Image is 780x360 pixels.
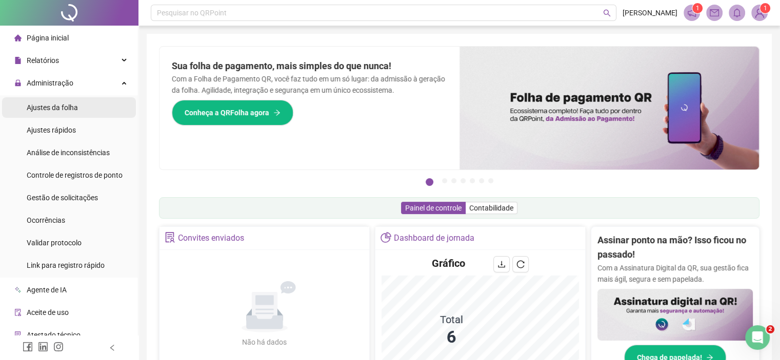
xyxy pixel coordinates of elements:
span: Gestão de solicitações [27,194,98,202]
button: 5 [470,178,475,183]
span: reload [516,260,525,268]
div: Não há dados [217,336,312,348]
button: 2 [442,178,447,183]
span: Agente de IA [27,286,67,294]
img: 74411 [752,5,767,20]
span: audit [14,309,22,316]
span: mail [710,8,719,17]
span: file [14,57,22,64]
span: 1 [764,5,767,12]
p: Com a Assinatura Digital da QR, sua gestão fica mais ágil, segura e sem papelada. [597,262,753,285]
img: banner%2F8d14a306-6205-4263-8e5b-06e9a85ad873.png [459,47,759,170]
button: 6 [479,178,484,183]
div: Convites enviados [178,229,244,247]
button: 1 [426,178,433,186]
button: 3 [451,178,456,183]
span: Administração [27,79,73,87]
span: linkedin [38,342,48,352]
span: lock [14,79,22,87]
span: Contabilidade [469,204,513,212]
span: Ajustes rápidos [27,126,76,134]
sup: Atualize o seu contato no menu Meus Dados [760,3,770,13]
button: 4 [461,178,466,183]
span: home [14,34,22,41]
span: instagram [53,342,64,352]
span: Relatórios [27,56,59,65]
span: search [603,9,611,17]
span: facebook [23,342,33,352]
span: notification [687,8,696,17]
p: Com a Folha de Pagamento QR, você faz tudo em um só lugar: da admissão à geração da folha. Agilid... [172,73,447,96]
sup: 1 [692,3,703,13]
span: Painel de controle [405,204,462,212]
span: 2 [766,325,774,333]
span: Ocorrências [27,216,65,224]
span: Conheça a QRFolha agora [185,107,269,118]
span: arrow-right [273,109,281,116]
span: download [497,260,506,268]
h2: Sua folha de pagamento, mais simples do que nunca! [172,59,447,73]
span: Atestado técnico [27,331,81,339]
span: solution [165,232,175,243]
span: [PERSON_NAME] [623,7,677,18]
span: Controle de registros de ponto [27,171,123,179]
h4: Gráfico [432,256,465,270]
span: pie-chart [381,232,391,243]
span: Validar protocolo [27,239,82,247]
span: bell [732,8,742,17]
span: Ajustes da folha [27,103,78,112]
span: solution [14,331,22,338]
span: Link para registro rápido [27,261,105,269]
button: Conheça a QRFolha agora [172,100,293,125]
button: 7 [488,178,493,183]
img: banner%2F02c71560-61a6-44d4-94b9-c8ab97240462.png [597,289,753,341]
div: Dashboard de jornada [394,229,474,247]
iframe: Intercom live chat [745,325,770,350]
span: Análise de inconsistências [27,149,110,157]
span: Página inicial [27,34,69,42]
h2: Assinar ponto na mão? Isso ficou no passado! [597,233,753,262]
span: 1 [696,5,699,12]
span: Aceite de uso [27,308,69,316]
span: left [109,344,116,351]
